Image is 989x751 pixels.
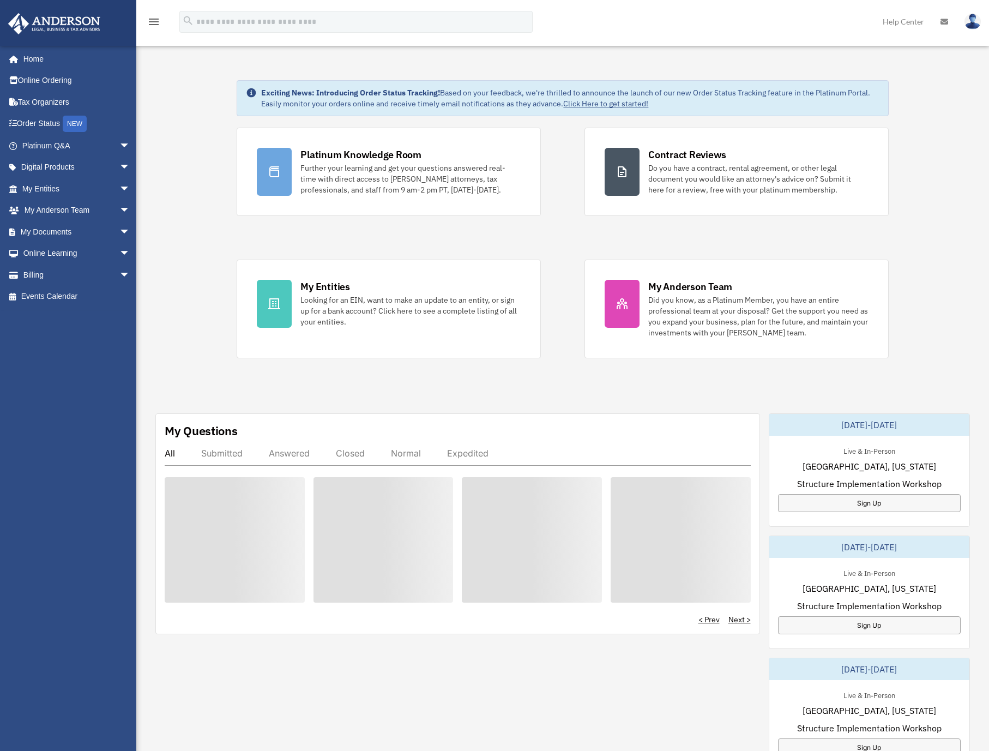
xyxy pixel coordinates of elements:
div: Answered [269,448,310,459]
span: Structure Implementation Workshop [797,599,942,612]
div: Expedited [447,448,489,459]
div: Looking for an EIN, want to make an update to an entity, or sign up for a bank account? Click her... [300,295,521,327]
div: Closed [336,448,365,459]
a: Click Here to get started! [563,99,648,109]
span: arrow_drop_down [119,221,141,243]
img: Anderson Advisors Platinum Portal [5,13,104,34]
div: Contract Reviews [648,148,726,161]
a: menu [147,19,160,28]
i: menu [147,15,160,28]
a: Platinum Knowledge Room Further your learning and get your questions answered real-time with dire... [237,128,541,216]
span: arrow_drop_down [119,200,141,222]
div: Further your learning and get your questions answered real-time with direct access to [PERSON_NAM... [300,163,521,195]
a: Online Ordering [8,70,147,92]
span: arrow_drop_down [119,135,141,157]
div: Do you have a contract, rental agreement, or other legal document you would like an attorney's ad... [648,163,869,195]
div: [DATE]-[DATE] [769,658,970,680]
span: arrow_drop_down [119,264,141,286]
a: My Entitiesarrow_drop_down [8,178,147,200]
i: search [182,15,194,27]
div: [DATE]-[DATE] [769,536,970,558]
span: arrow_drop_down [119,178,141,200]
div: Live & In-Person [835,689,904,700]
div: My Entities [300,280,349,293]
div: Did you know, as a Platinum Member, you have an entire professional team at your disposal? Get th... [648,295,869,338]
a: My Entities Looking for an EIN, want to make an update to an entity, or sign up for a bank accoun... [237,260,541,358]
span: arrow_drop_down [119,243,141,265]
a: Contract Reviews Do you have a contract, rental agreement, or other legal document you would like... [584,128,889,216]
div: Live & In-Person [835,444,904,456]
a: Billingarrow_drop_down [8,264,147,286]
a: Home [8,48,141,70]
span: [GEOGRAPHIC_DATA], [US_STATE] [803,582,936,595]
a: < Prev [698,614,720,625]
div: Based on your feedback, we're thrilled to announce the launch of our new Order Status Tracking fe... [261,87,879,109]
a: Digital Productsarrow_drop_down [8,157,147,178]
div: Platinum Knowledge Room [300,148,421,161]
div: All [165,448,175,459]
div: My Questions [165,423,238,439]
span: [GEOGRAPHIC_DATA], [US_STATE] [803,460,936,473]
a: My Anderson Teamarrow_drop_down [8,200,147,221]
a: Sign Up [778,616,961,634]
a: Online Learningarrow_drop_down [8,243,147,265]
a: Platinum Q&Aarrow_drop_down [8,135,147,157]
a: Order StatusNEW [8,113,147,135]
div: My Anderson Team [648,280,732,293]
div: Submitted [201,448,243,459]
strong: Exciting News: Introducing Order Status Tracking! [261,88,440,98]
img: User Pic [964,14,981,29]
div: Live & In-Person [835,567,904,578]
a: My Anderson Team Did you know, as a Platinum Member, you have an entire professional team at your... [584,260,889,358]
a: Sign Up [778,494,961,512]
span: [GEOGRAPHIC_DATA], [US_STATE] [803,704,936,717]
a: Next > [728,614,751,625]
div: [DATE]-[DATE] [769,414,970,436]
div: NEW [63,116,87,132]
div: Normal [391,448,421,459]
span: arrow_drop_down [119,157,141,179]
a: Tax Organizers [8,91,147,113]
span: Structure Implementation Workshop [797,722,942,735]
a: Events Calendar [8,286,147,308]
span: Structure Implementation Workshop [797,477,942,490]
a: My Documentsarrow_drop_down [8,221,147,243]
